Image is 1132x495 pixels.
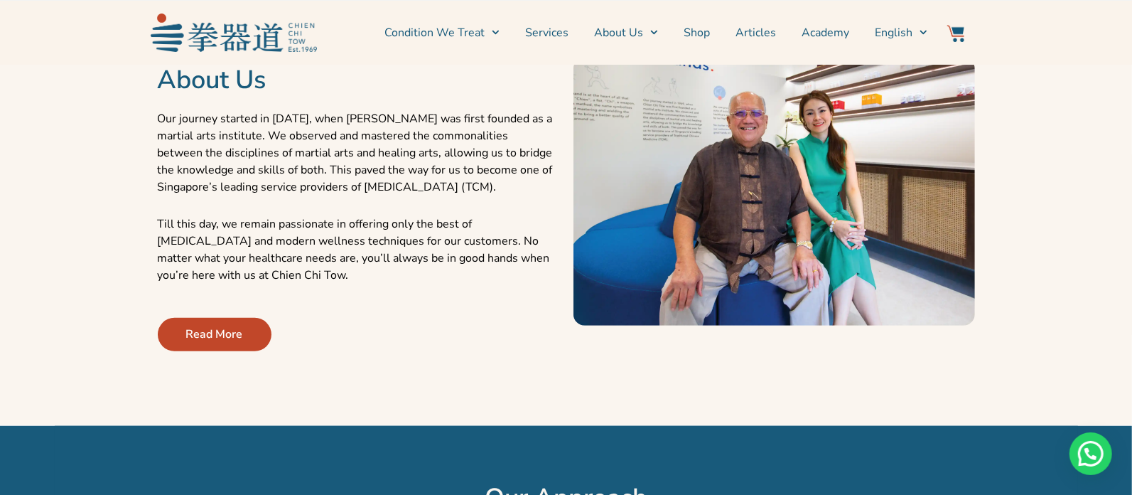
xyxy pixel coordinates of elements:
a: Read More [158,318,271,351]
img: Website Icon-03 [947,25,964,42]
nav: Menu [324,15,928,50]
a: English [875,15,927,50]
p: Till this day, we remain passionate in offering only the best of [MEDICAL_DATA] and modern wellne... [158,215,559,284]
a: Shop [684,15,710,50]
h2: About Us [158,65,559,96]
a: Services [525,15,568,50]
span: Read More [186,326,243,343]
a: Condition We Treat [384,15,500,50]
p: Our journey started in [DATE], when [PERSON_NAME] was first founded as a martial arts institute. ... [158,110,559,196]
a: Articles [735,15,776,50]
a: Academy [802,15,849,50]
a: About Us [594,15,658,50]
span: English [875,24,912,41]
